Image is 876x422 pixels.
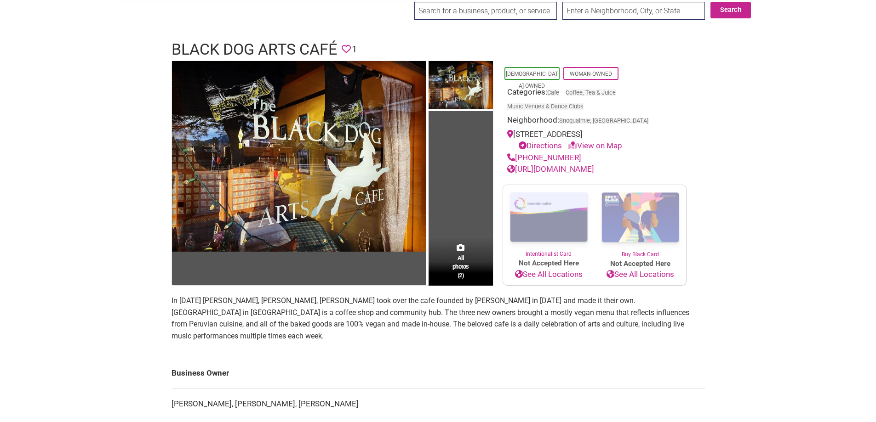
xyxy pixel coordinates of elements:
[506,71,558,89] a: [DEMOGRAPHIC_DATA]-Owned
[429,61,493,112] img: Black Dog Arts Cafe window
[507,114,682,129] div: Neighborhood:
[595,185,686,250] img: Buy Black Card
[172,61,426,252] img: Black Dog Arts Cafe window
[172,39,337,61] h1: Black Dog Arts Café
[503,185,595,258] a: Intentionalist Card
[172,295,705,342] p: In [DATE] [PERSON_NAME], [PERSON_NAME], [PERSON_NAME] took over the cafe founded by [PERSON_NAME]...
[566,89,616,96] a: Coffee, Tea & Juice
[452,253,469,280] span: All photos (2)
[507,86,682,115] div: Categories:
[503,185,595,250] img: Intentionalist Card
[547,89,559,96] a: Cafe
[507,164,594,174] a: [URL][DOMAIN_NAME]
[570,71,612,77] a: Woman-Owned
[595,269,686,281] a: See All Locations
[595,185,686,259] a: Buy Black Card
[503,258,595,269] span: Not Accepted Here
[352,42,357,56] span: 1
[595,259,686,269] span: Not Accepted Here
[519,141,562,150] a: Directions
[568,141,622,150] a: View on Map
[414,2,557,20] input: Search for a business, product, or service
[503,269,595,281] a: See All Locations
[710,2,751,18] button: Search
[559,118,648,124] span: Snoqualmie, [GEOGRAPHIC_DATA]
[172,358,705,388] td: Business Owner
[172,388,705,419] td: [PERSON_NAME], [PERSON_NAME], [PERSON_NAME]
[562,2,705,20] input: Enter a Neighborhood, City, or State
[507,103,584,110] a: Music Venues & Dance Clubs
[507,153,581,162] a: [PHONE_NUMBER]
[507,129,682,152] div: [STREET_ADDRESS]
